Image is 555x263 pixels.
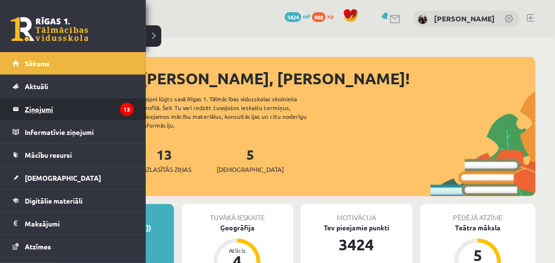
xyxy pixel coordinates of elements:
[11,17,88,41] a: Rīgas 1. Tālmācības vidusskola
[141,67,536,90] div: [PERSON_NAME], [PERSON_NAME]!
[420,223,536,233] div: Teātra māksla
[25,82,48,91] span: Aktuāli
[13,167,134,189] a: [DEMOGRAPHIC_DATA]
[25,150,72,159] span: Mācību resursi
[120,103,134,116] i: 13
[25,173,101,182] span: [DEMOGRAPHIC_DATA]
[418,15,428,24] img: Rolands Lokmanis
[327,12,333,20] span: xp
[312,12,338,20] a: 888 xp
[13,235,134,258] a: Atzīmes
[25,59,50,68] span: Sākums
[13,144,134,166] a: Mācību resursi
[142,94,324,130] div: Laipni lūgts savā Rīgas 1. Tālmācības vidusskolas skolnieka profilā. Šeit Tu vari redzēt tuvojošo...
[217,146,284,174] a: 5[DEMOGRAPHIC_DATA]
[182,223,294,233] div: Ģeogrāfija
[13,75,134,97] a: Aktuāli
[25,196,83,205] span: Digitālie materiāli
[285,12,311,20] a: 3424 mP
[25,98,134,120] legend: Ziņojumi
[463,247,492,263] div: 5
[301,204,413,223] div: Motivācija
[13,212,134,235] a: Maksājumi
[420,204,536,223] div: Pēdējā atzīme
[13,189,134,212] a: Digitālie materiāli
[303,12,311,20] span: mP
[13,52,134,75] a: Sākums
[137,146,191,174] a: 13Neizlasītās ziņas
[217,165,284,174] span: [DEMOGRAPHIC_DATA]
[13,98,134,120] a: Ziņojumi13
[137,165,191,174] span: Neizlasītās ziņas
[301,233,413,256] div: 3424
[312,12,326,22] span: 888
[13,121,134,143] a: Informatīvie ziņojumi
[434,14,495,23] a: [PERSON_NAME]
[182,204,294,223] div: Tuvākā ieskaite
[223,247,252,253] div: Atlicis
[285,12,301,22] span: 3424
[25,121,134,143] legend: Informatīvie ziņojumi
[25,242,51,251] span: Atzīmes
[301,223,413,233] div: Tev pieejamie punkti
[25,212,134,235] legend: Maksājumi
